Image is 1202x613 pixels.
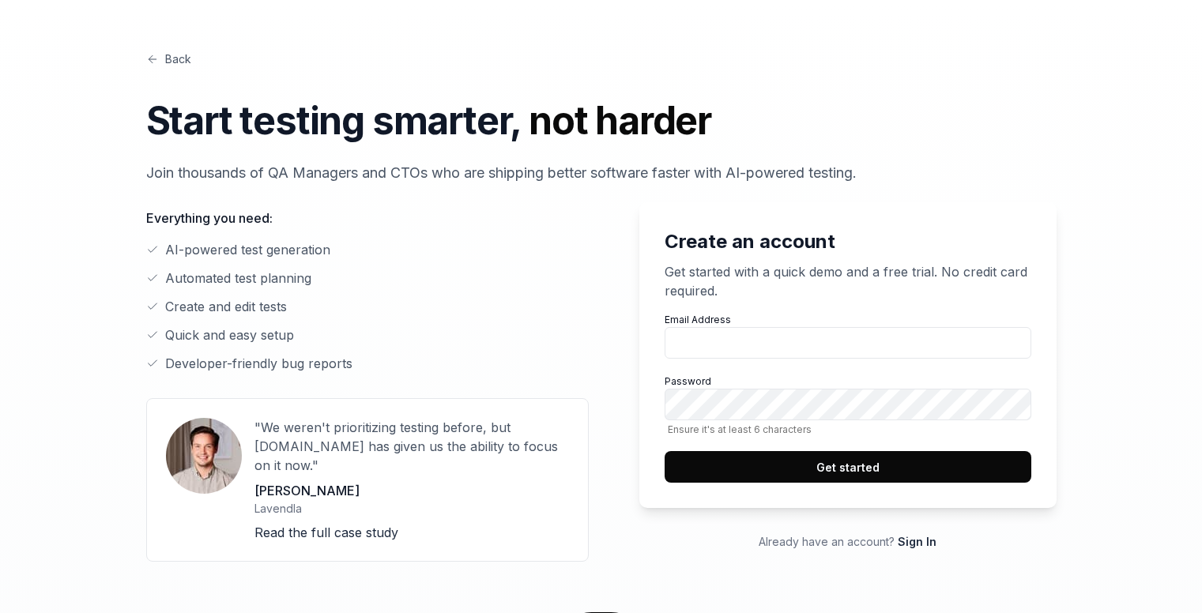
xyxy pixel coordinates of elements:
button: Get started [665,451,1031,483]
li: AI-powered test generation [146,240,589,259]
span: Ensure it's at least 6 characters [665,423,1031,435]
input: PasswordEnsure it's at least 6 characters [665,389,1031,420]
p: Get started with a quick demo and a free trial. No credit card required. [665,262,1031,300]
label: Email Address [665,313,1031,359]
label: Password [665,374,1031,435]
li: Create and edit tests [146,297,589,316]
p: Everything you need: [146,209,589,228]
li: Automated test planning [146,269,589,288]
input: Email Address [665,327,1031,359]
img: User avatar [166,418,242,494]
a: Back [146,51,191,67]
a: Read the full case study [254,525,398,540]
p: Join thousands of QA Managers and CTOs who are shipping better software faster with AI-powered te... [146,162,1057,183]
span: not harder [529,97,711,144]
p: Already have an account? [639,533,1057,550]
p: Lavendla [254,500,569,517]
p: "We weren't prioritizing testing before, but [DOMAIN_NAME] has given us the ability to focus on i... [254,418,569,475]
li: Developer-friendly bug reports [146,354,589,373]
li: Quick and easy setup [146,325,589,344]
h2: Create an account [665,228,1031,256]
h1: Start testing smarter, [146,92,1057,149]
a: Sign In [898,535,936,548]
p: [PERSON_NAME] [254,481,569,500]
